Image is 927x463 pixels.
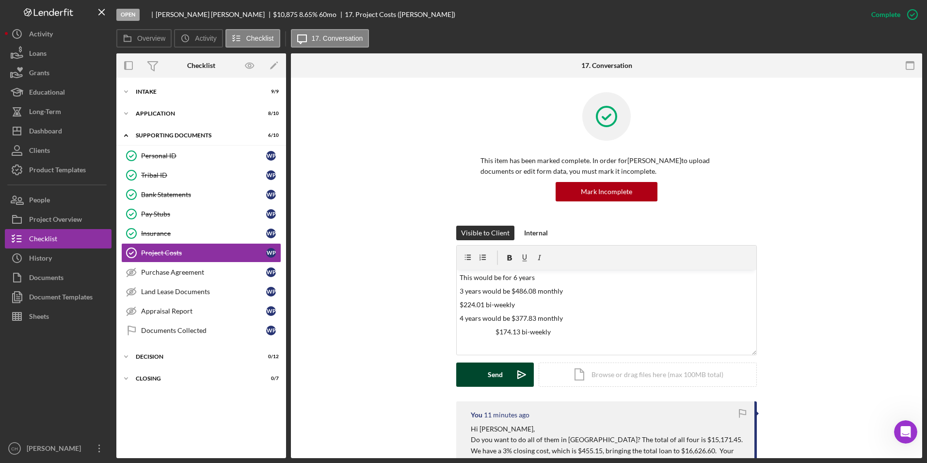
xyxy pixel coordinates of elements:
div: Educational [29,83,65,104]
div: W P [266,326,276,335]
button: Visible to Client [456,226,514,240]
div: Send [488,363,503,387]
div: W P [266,248,276,258]
div: W P [266,267,276,277]
a: Land Lease DocumentsWP [121,282,281,301]
button: People [5,190,112,210]
div: W P [266,229,276,238]
div: 6 / 10 [261,132,279,138]
p: Hi [PERSON_NAME], [471,424,745,434]
div: Checklist [29,229,57,251]
div: W P [266,287,276,297]
button: Documents [5,268,112,287]
div: History [29,248,52,270]
a: Purchase AgreementWP [121,263,281,282]
button: CH[PERSON_NAME] [5,439,112,458]
button: Grants [5,63,112,83]
a: InsuranceWP [121,224,281,243]
p: 3 years would be $486.08 monthly [460,286,754,297]
div: W P [266,209,276,219]
button: Document Templates [5,287,112,307]
label: Overview [137,34,165,42]
div: Internal [524,226,548,240]
div: Sheets [29,307,49,329]
button: Overview [116,29,172,48]
button: Dashboard [5,121,112,141]
div: Bank Statements [141,191,266,198]
label: 17. Conversation [312,34,363,42]
iframe: Intercom live chat [894,420,917,444]
text: CH [11,446,18,451]
p: 4 years would be $377.83 monthly [460,313,754,324]
div: Activity [29,24,53,46]
div: W P [266,151,276,161]
div: Supporting Documents [136,132,255,138]
button: Checklist [5,229,112,248]
label: Activity [195,34,216,42]
div: Documents Collected [141,327,266,334]
button: Checklist [225,29,280,48]
div: [PERSON_NAME] [PERSON_NAME] [156,11,273,18]
div: Complete [871,5,900,24]
div: 0 / 12 [261,354,279,360]
a: Loans [5,44,112,63]
div: Project Overview [29,210,82,231]
div: W P [266,306,276,316]
button: History [5,248,112,268]
button: Long-Term [5,102,112,121]
button: Sheets [5,307,112,326]
div: You [471,411,482,419]
button: Clients [5,141,112,160]
a: Personal IDWP [121,146,281,165]
div: 0 / 7 [261,376,279,381]
button: Activity [5,24,112,44]
div: Purchase Agreement [141,268,266,276]
div: 8.65 % [299,11,318,18]
button: Mark Incomplete [556,182,657,201]
a: Appraisal ReportWP [121,301,281,321]
a: Project CostsWP [121,243,281,263]
p: $174.13 bi-weekly [495,327,753,337]
div: W P [266,190,276,199]
div: Grants [29,63,49,85]
div: 60 mo [319,11,336,18]
div: Loans [29,44,47,66]
button: Product Templates [5,160,112,180]
div: Open [116,9,140,21]
div: Checklist [187,62,215,69]
button: Project Overview [5,210,112,229]
div: 17. Project Costs ([PERSON_NAME]) [345,11,455,18]
div: Pay Stubs [141,210,266,218]
div: Mark Incomplete [581,182,632,201]
p: This would be for 6 years [460,272,754,283]
div: Clients [29,141,50,163]
div: Closing [136,376,255,381]
div: People [29,190,50,212]
div: Product Templates [29,160,86,182]
time: 2025-09-25 19:27 [484,411,529,419]
div: 9 / 9 [261,89,279,95]
div: Dashboard [29,121,62,143]
button: Educational [5,83,112,102]
button: Complete [862,5,922,24]
div: Visible to Client [461,226,510,240]
span: $10,875 [273,10,298,18]
div: 8 / 10 [261,111,279,116]
div: 17. Conversation [581,62,632,69]
div: Application [136,111,255,116]
button: Internal [519,226,553,240]
button: Activity [174,29,223,48]
div: Insurance [141,230,266,237]
div: Long-Term [29,102,61,124]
